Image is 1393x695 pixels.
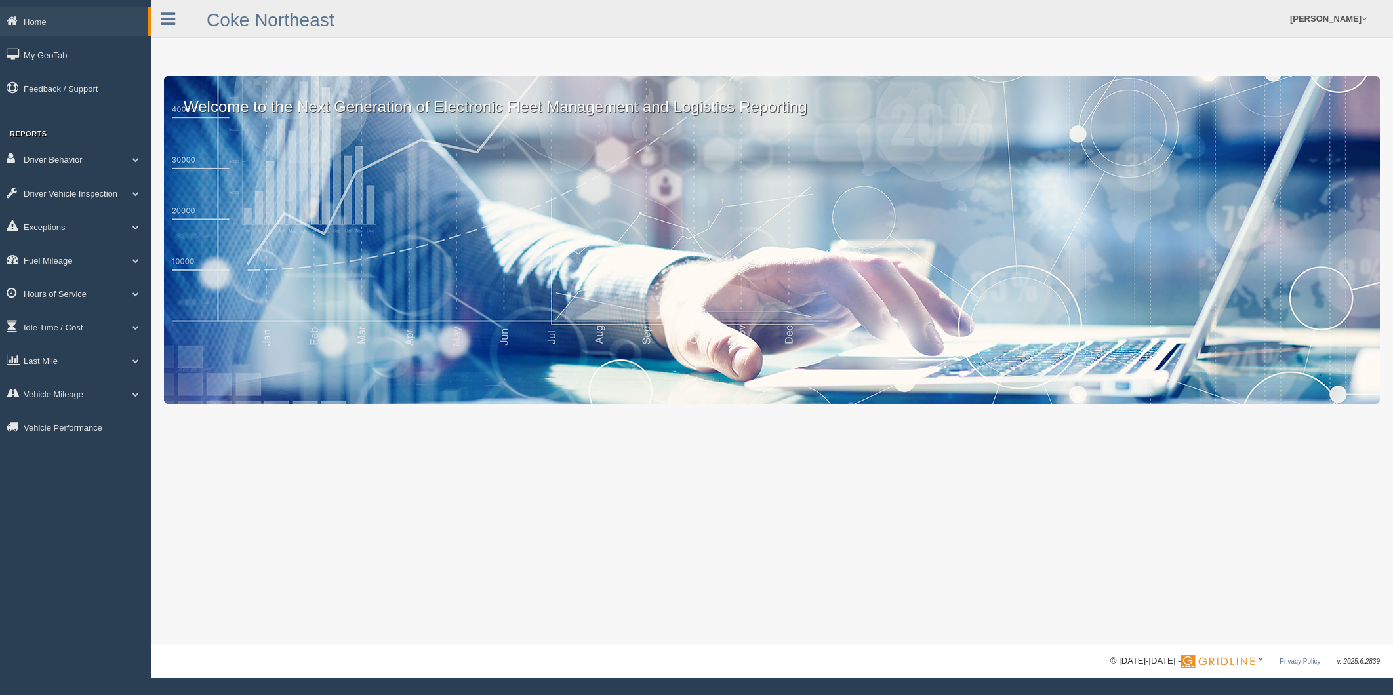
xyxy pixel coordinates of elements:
[1280,658,1320,665] a: Privacy Policy
[164,76,1380,118] p: Welcome to the Next Generation of Electronic Fleet Management and Logistics Reporting
[1337,658,1380,665] span: v. 2025.6.2839
[1110,654,1380,668] div: © [DATE]-[DATE] - ™
[207,10,334,30] a: Coke Northeast
[1181,655,1255,668] img: Gridline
